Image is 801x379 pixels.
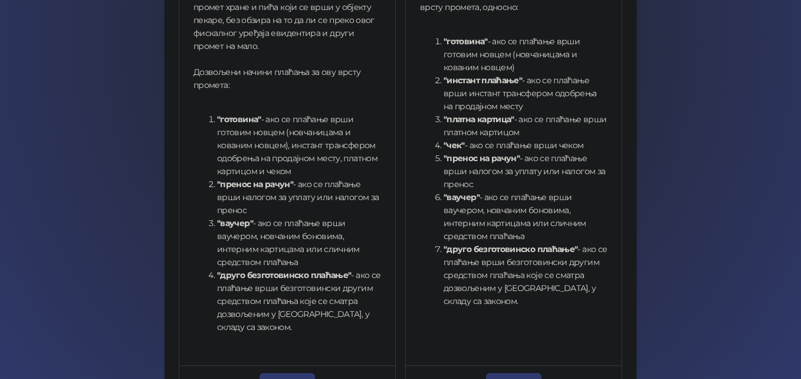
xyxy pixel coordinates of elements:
li: - ако се плаћање врши безготовински другим средством плаћања које се сматра дозвољеним у [GEOGRAP... [444,243,608,308]
strong: "платна картица" [444,114,514,125]
li: - ако се плаћање врши безготовински другим средством плаћања које се сматра дозвољеним у [GEOGRAP... [217,269,381,334]
strong: "ваучер" [217,218,253,228]
strong: "готовина" [444,36,488,47]
li: - ако се плаћање врши налогом за уплату или налогом за пренос [444,152,608,191]
li: - ако се плаћање врши готовим новцем (новчаницама и кованим новцем) [444,35,608,74]
strong: "инстант плаћање" [444,75,522,86]
li: - ако се плаћање врши готовим новцем (новчаницама и кованим новцем), инстант трансфером одобрења ... [217,113,381,178]
strong: "ваучер" [444,192,480,202]
strong: "друго безготовинско плаћање" [217,270,351,280]
strong: "готовина" [217,114,261,125]
li: - ако се плаћање врши ваучером, новчаним боновима, интерним картицама или сличним средством плаћања [217,217,381,269]
li: - ако се плаћање врши чеком [444,139,608,152]
strong: "пренос на рачун" [217,179,293,189]
strong: "друго безготовинско плаћање" [444,244,577,254]
li: - ако се плаћање врши ваучером, новчаним боновима, интерним картицама или сличним средством плаћања [444,191,608,243]
li: - ако се плаћање врши налогом за уплату или налогом за пренос [217,178,381,217]
strong: "чек" [444,140,465,151]
li: - ако се плаћање врши инстант трансфером одобрења на продајном месту [444,74,608,113]
li: - ако се плаћање врши платном картицом [444,113,608,139]
strong: "пренос на рачун" [444,153,520,164]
